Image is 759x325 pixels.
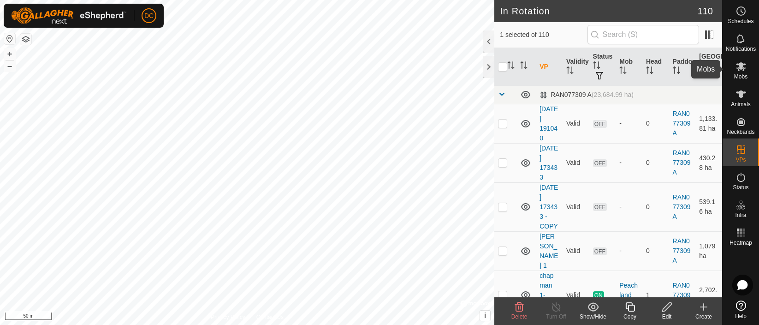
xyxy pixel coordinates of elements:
h2: In Rotation [500,6,697,17]
a: chapman 1-VP001 [540,272,555,318]
a: [DATE] 173433 - COPY [540,184,558,230]
div: Create [685,313,722,321]
span: OFF [593,203,607,211]
span: ON [593,291,604,299]
span: VPs [735,157,746,162]
td: Valid [563,231,589,271]
th: Head [642,48,669,86]
td: 0 [642,182,669,231]
span: Infra [735,212,746,218]
span: 110 [698,4,713,18]
div: RAN077309 A [540,91,634,99]
td: 430.28 ha [695,143,722,182]
span: Schedules [728,18,753,24]
td: Valid [563,104,589,143]
p-sorticon: Activate to sort [593,63,600,70]
div: - [619,246,639,256]
th: [GEOGRAPHIC_DATA] Area [695,48,722,86]
p-sorticon: Activate to sort [566,68,574,75]
button: i [480,311,490,321]
span: Delete [511,313,528,320]
th: VP [536,48,563,86]
td: Valid [563,271,589,319]
a: RAN077309 A [673,110,691,137]
div: - [619,119,639,128]
span: Notifications [726,46,756,52]
a: [DATE] 173433 [540,144,558,181]
span: OFF [593,120,607,128]
a: RAN077309 A [673,237,691,264]
td: 0 [642,104,669,143]
button: – [4,60,15,72]
div: Copy [611,313,648,321]
th: Validity [563,48,589,86]
div: - [619,202,639,212]
a: RAN077309 A [673,193,691,220]
p-sorticon: Activate to sort [619,68,627,75]
span: i [484,312,486,319]
div: Turn Off [538,313,575,321]
td: 1,079 ha [695,231,722,271]
span: Heatmap [729,240,752,246]
p-sorticon: Activate to sort [699,72,706,80]
td: 0 [642,231,669,271]
a: Privacy Policy [211,313,245,321]
td: 539.16 ha [695,182,722,231]
p-sorticon: Activate to sort [646,68,653,75]
td: 1,133.81 ha [695,104,722,143]
p-sorticon: Activate to sort [520,63,528,70]
span: Neckbands [727,129,754,135]
a: [DATE] 191040 [540,105,558,142]
a: Help [723,297,759,323]
span: OFF [593,159,607,167]
span: Help [735,313,747,319]
div: Edit [648,313,685,321]
span: 1 selected of 110 [500,30,587,40]
button: Map Layers [20,34,31,45]
td: Valid [563,143,589,182]
td: Valid [563,182,589,231]
div: Show/Hide [575,313,611,321]
span: Animals [731,102,751,107]
p-sorticon: Activate to sort [507,63,515,70]
span: (23,684.99 ha) [592,91,634,98]
div: - [619,158,639,168]
th: Paddock [669,48,696,86]
a: RAN077309 A [673,282,691,308]
a: Contact Us [256,313,284,321]
button: Reset Map [4,33,15,44]
a: [PERSON_NAME] 1 [540,233,558,269]
td: 2,702.42 ha [695,271,722,319]
span: DC [144,11,154,21]
input: Search (S) [587,25,699,44]
td: 1 [642,271,669,319]
span: Status [733,185,748,190]
p-sorticon: Activate to sort [673,68,680,75]
div: Peachland Mob [619,281,639,310]
img: Gallagher Logo [11,7,126,24]
a: RAN077309 A [673,149,691,176]
span: Mobs [734,74,747,79]
td: 0 [642,143,669,182]
span: OFF [593,247,607,255]
th: Mob [616,48,642,86]
button: + [4,48,15,60]
th: Status [589,48,616,86]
